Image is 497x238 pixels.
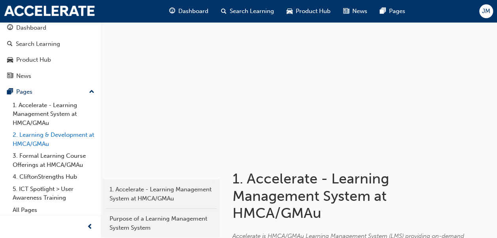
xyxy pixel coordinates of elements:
img: accelerate-hmca [4,6,95,17]
span: News [352,7,367,16]
a: News [3,69,98,83]
span: guage-icon [7,25,13,32]
a: news-iconNews [337,3,374,19]
div: News [16,72,31,81]
a: 4. CliftonStrengths Hub [9,171,98,183]
button: DashboardSearch LearningProduct HubNews [3,19,98,85]
span: car-icon [287,6,293,16]
div: Pages [16,87,32,96]
span: Pages [389,7,405,16]
a: Purpose of a Learning Management System System [106,212,217,234]
a: 1. Accelerate - Learning Management System at HMCA/GMAu [106,183,217,205]
span: Product Hub [296,7,331,16]
a: Product Hub [3,53,98,67]
button: JM [479,4,493,18]
button: Pages [3,85,98,99]
span: search-icon [221,6,227,16]
span: guage-icon [169,6,175,16]
span: search-icon [7,41,13,48]
a: search-iconSearch Learning [215,3,280,19]
a: guage-iconDashboard [163,3,215,19]
a: pages-iconPages [374,3,412,19]
a: All Pages [9,204,98,216]
span: news-icon [7,73,13,80]
span: JM [482,7,490,16]
a: Search Learning [3,37,98,51]
span: news-icon [343,6,349,16]
div: Purpose of a Learning Management System System [110,214,213,232]
div: Search Learning [16,40,60,49]
h1: 1. Accelerate - Learning Management System at HMCA/GMAu [232,170,437,222]
span: prev-icon [87,222,93,232]
a: car-iconProduct Hub [280,3,337,19]
span: up-icon [89,87,94,97]
a: 3. Formal Learning Course Offerings at HMCA/GMAu [9,150,98,171]
a: 1. Accelerate - Learning Management System at HMCA/GMAu [9,99,98,129]
a: Dashboard [3,21,98,35]
span: car-icon [7,57,13,64]
span: Dashboard [178,7,208,16]
div: Product Hub [16,55,51,64]
a: 5. ICT Spotlight > User Awareness Training [9,183,98,204]
span: pages-icon [7,89,13,96]
a: 2. Learning & Development at HMCA/GMAu [9,129,98,150]
div: 1. Accelerate - Learning Management System at HMCA/GMAu [110,185,213,203]
span: Search Learning [230,7,274,16]
div: Dashboard [16,23,46,32]
span: pages-icon [380,6,386,16]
